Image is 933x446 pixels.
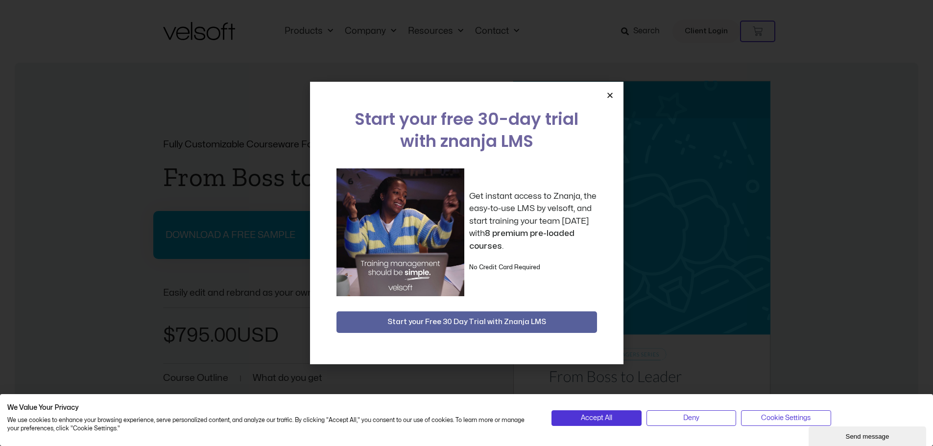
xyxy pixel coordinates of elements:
p: We use cookies to enhance your browsing experience, serve personalized content, and analyze our t... [7,416,537,433]
button: Deny all cookies [646,410,736,426]
button: Start your Free 30 Day Trial with Znanja LMS [336,311,597,333]
span: Accept All [581,413,612,423]
iframe: chat widget [809,424,928,446]
img: a woman sitting at her laptop dancing [336,168,464,296]
strong: No Credit Card Required [469,264,540,270]
p: Get instant access to Znanja, the easy-to-use LMS by velsoft, and start training your team [DATE]... [469,190,597,253]
button: Accept all cookies [551,410,641,426]
button: Adjust cookie preferences [741,410,831,426]
h2: We Value Your Privacy [7,403,537,412]
h2: Start your free 30-day trial with znanja LMS [336,108,597,152]
span: Cookie Settings [761,413,811,423]
a: Close [606,92,614,99]
span: Start your Free 30 Day Trial with Znanja LMS [387,316,546,328]
span: Deny [683,413,699,423]
strong: 8 premium pre-loaded courses [469,229,574,250]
